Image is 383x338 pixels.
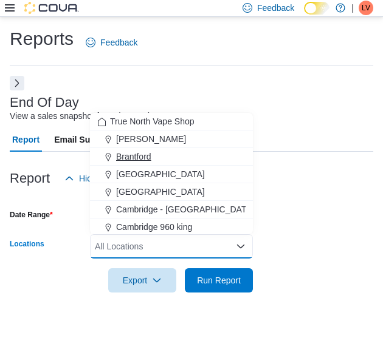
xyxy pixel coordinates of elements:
span: Run Report [197,274,241,286]
button: Run Report [185,268,253,292]
span: Cambridge - [GEOGRAPHIC_DATA]. [116,203,257,215]
span: True North Vape Shop [110,115,195,127]
span: Hide Parameters [79,172,143,184]
button: Cambridge - [GEOGRAPHIC_DATA]. [90,201,253,218]
button: Export [108,268,176,292]
button: [GEOGRAPHIC_DATA] [90,166,253,183]
span: Feedback [257,2,294,14]
h3: End Of Day [10,95,79,110]
span: Feedback [100,36,137,49]
span: Email Subscription [54,127,131,152]
button: True North Vape Shop [90,113,253,130]
div: View a sales snapshot for a date or date range. [10,110,188,123]
label: Locations [10,239,44,249]
p: | [351,1,354,15]
span: Cambridge 960 king [116,221,192,233]
span: [PERSON_NAME] [116,133,186,145]
span: LV [362,1,370,15]
span: Export [116,268,169,292]
h1: Reports [10,27,74,51]
input: Dark Mode [304,2,330,15]
button: Cambridge 960 king [90,218,253,236]
span: Report [12,127,40,152]
button: [PERSON_NAME] [90,130,253,148]
label: Date Range [10,210,53,220]
button: [GEOGRAPHIC_DATA] [90,183,253,201]
button: Next [10,76,24,90]
button: Close list of options [236,242,246,251]
span: Brantford [116,150,151,163]
span: [GEOGRAPHIC_DATA] [116,168,205,180]
a: Feedback [81,30,142,55]
img: Cova [24,2,79,14]
button: Hide Parameters [60,166,148,191]
span: [GEOGRAPHIC_DATA] [116,186,205,198]
div: Lori Vape [359,1,373,15]
button: Brantford [90,148,253,166]
h3: Report [10,171,50,186]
